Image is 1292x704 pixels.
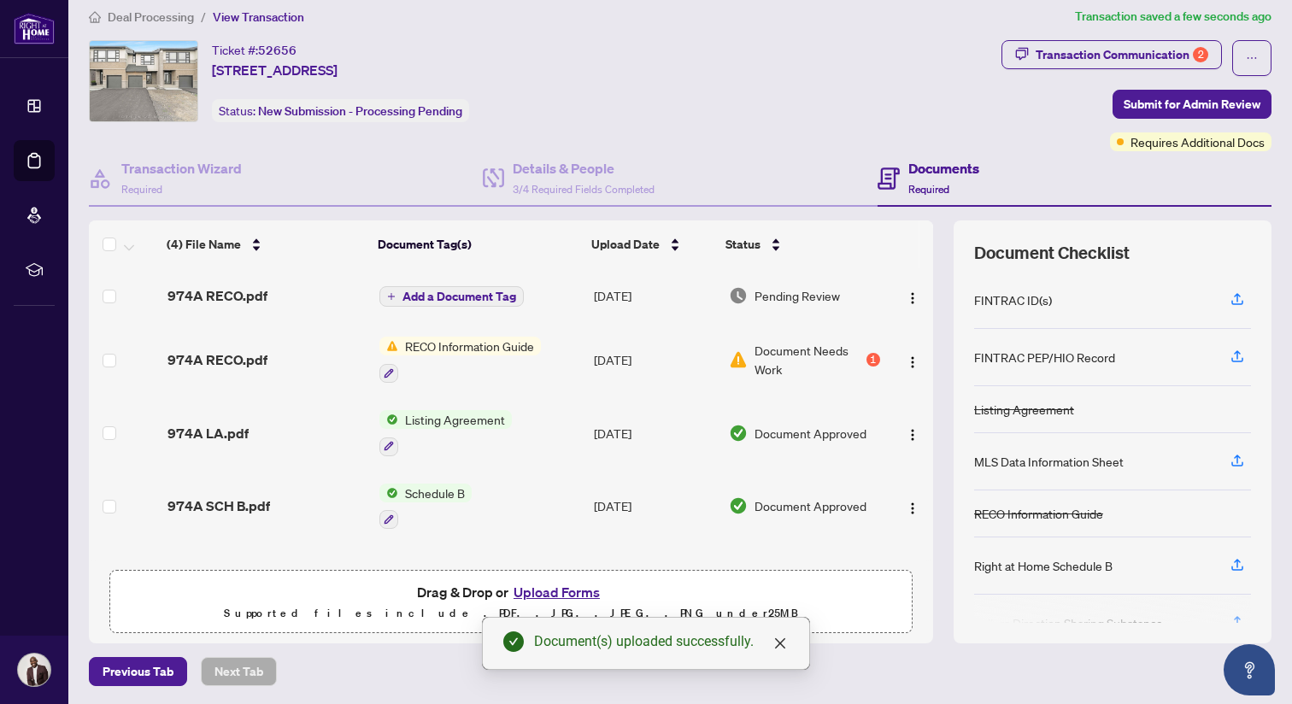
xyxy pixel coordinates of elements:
[212,60,338,80] span: [STREET_ADDRESS]
[1130,132,1265,151] span: Requires Additional Docs
[503,631,524,652] span: check-circle
[908,158,979,179] h4: Documents
[755,341,862,378] span: Document Needs Work
[417,581,605,603] span: Drag & Drop or
[1113,90,1271,119] button: Submit for Admin Review
[587,323,722,396] td: [DATE]
[508,581,605,603] button: Upload Forms
[167,235,241,254] span: (4) File Name
[899,492,926,519] button: Logo
[167,496,270,516] span: 974A SCH B.pdf
[513,183,655,196] span: 3/4 Required Fields Completed
[771,634,790,653] a: Close
[755,286,840,305] span: Pending Review
[534,631,789,652] div: Document(s) uploaded successfully.
[89,657,187,686] button: Previous Tab
[974,348,1115,367] div: FINTRAC PEP/HIO Record
[974,452,1124,471] div: MLS Data Information Sheet
[201,657,277,686] button: Next Tab
[379,337,398,355] img: Status Icon
[379,337,541,383] button: Status IconRECO Information Guide
[258,43,297,58] span: 52656
[379,286,524,307] button: Add a Document Tag
[121,158,242,179] h4: Transaction Wizard
[513,158,655,179] h4: Details & People
[906,428,919,442] img: Logo
[773,637,787,650] span: close
[755,496,866,515] span: Document Approved
[89,11,101,23] span: home
[213,9,304,25] span: View Transaction
[371,220,584,268] th: Document Tag(s)
[398,410,512,429] span: Listing Agreement
[719,220,882,268] th: Status
[1193,47,1208,62] div: 2
[725,235,761,254] span: Status
[974,290,1052,309] div: FINTRAC ID(s)
[103,658,173,685] span: Previous Tab
[974,504,1103,523] div: RECO Information Guide
[110,571,912,634] span: Drag & Drop orUpload FormsSupported files include .PDF, .JPG, .JPEG, .PNG under25MB
[402,290,516,302] span: Add a Document Tag
[120,603,901,624] p: Supported files include .PDF, .JPG, .JPEG, .PNG under 25 MB
[906,355,919,369] img: Logo
[866,353,880,367] div: 1
[1036,41,1208,68] div: Transaction Communication
[899,419,926,447] button: Logo
[591,235,660,254] span: Upload Date
[1224,644,1275,695] button: Open asap
[729,350,748,369] img: Document Status
[90,41,197,121] img: IMG-X12385853_1.jpg
[899,282,926,309] button: Logo
[906,502,919,515] img: Logo
[1001,40,1222,69] button: Transaction Communication2
[906,291,919,305] img: Logo
[584,220,719,268] th: Upload Date
[387,292,396,301] span: plus
[212,99,469,122] div: Status:
[379,484,472,530] button: Status IconSchedule B
[121,183,162,196] span: Required
[729,286,748,305] img: Document Status
[974,241,1130,265] span: Document Checklist
[587,470,722,543] td: [DATE]
[974,400,1074,419] div: Listing Agreement
[212,40,297,60] div: Ticket #:
[18,654,50,686] img: Profile Icon
[729,424,748,443] img: Document Status
[1124,91,1260,118] span: Submit for Admin Review
[201,7,206,26] li: /
[1075,7,1271,26] article: Transaction saved a few seconds ago
[587,396,722,470] td: [DATE]
[167,349,267,370] span: 974A RECO.pdf
[379,410,512,456] button: Status IconListing Agreement
[108,9,194,25] span: Deal Processing
[398,484,472,502] span: Schedule B
[167,285,267,306] span: 974A RECO.pdf
[587,268,722,323] td: [DATE]
[899,346,926,373] button: Logo
[974,556,1113,575] div: Right at Home Schedule B
[1246,52,1258,64] span: ellipsis
[908,183,949,196] span: Required
[167,423,249,443] span: 974A LA.pdf
[379,285,524,308] button: Add a Document Tag
[398,337,541,355] span: RECO Information Guide
[258,103,462,119] span: New Submission - Processing Pending
[379,410,398,429] img: Status Icon
[160,220,371,268] th: (4) File Name
[729,496,748,515] img: Document Status
[14,13,55,44] img: logo
[379,484,398,502] img: Status Icon
[755,424,866,443] span: Document Approved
